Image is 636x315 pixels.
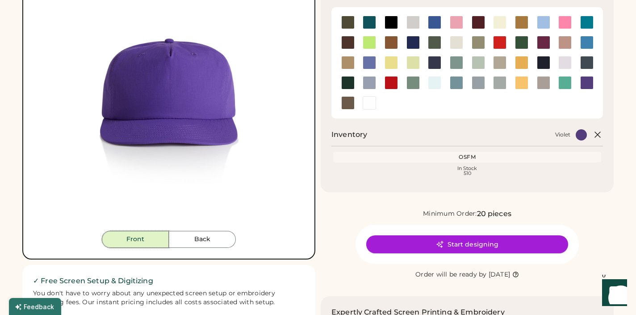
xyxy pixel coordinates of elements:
[335,166,599,176] div: In Stock 510
[594,275,632,313] iframe: Front Chat
[423,209,477,218] div: Minimum Order:
[169,231,236,248] button: Back
[489,270,510,279] div: [DATE]
[335,153,599,161] div: OSFM
[477,209,511,219] div: 20 pieces
[555,131,570,138] div: Violet
[102,231,169,248] button: Front
[33,289,305,307] div: You don't have to worry about any unexpected screen setup or embroidery digitizing fees. Our inst...
[331,129,367,140] h2: Inventory
[415,270,487,279] div: Order will be ready by
[366,235,568,253] button: Start designing
[33,276,305,286] h2: ✓ Free Screen Setup & Digitizing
